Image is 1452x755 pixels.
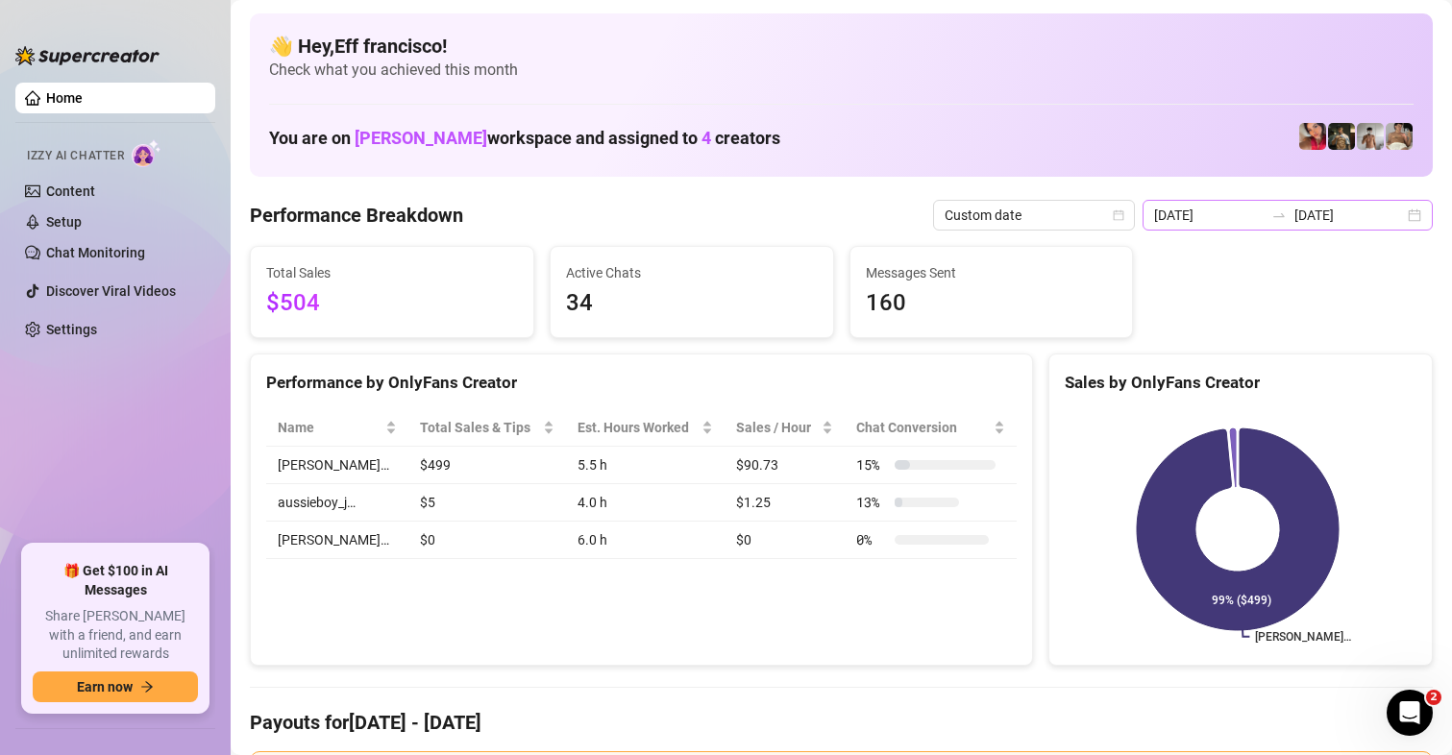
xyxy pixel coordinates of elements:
[250,202,463,229] h4: Performance Breakdown
[866,285,1118,322] span: 160
[725,484,845,522] td: $1.25
[725,409,845,447] th: Sales / Hour
[250,709,1433,736] h4: Payouts for [DATE] - [DATE]
[269,60,1414,81] span: Check what you achieved this month
[945,201,1123,230] span: Custom date
[269,128,780,149] h1: You are on workspace and assigned to creators
[1294,205,1404,226] input: End date
[269,33,1414,60] h4: 👋 Hey, Eff francisco !
[1387,690,1433,736] iframe: Intercom live chat
[420,417,539,438] span: Total Sales & Tips
[566,522,725,559] td: 6.0 h
[266,285,518,322] span: $504
[701,128,711,148] span: 4
[408,409,566,447] th: Total Sales & Tips
[266,522,408,559] td: [PERSON_NAME]…
[266,484,408,522] td: aussieboy_j…
[566,447,725,484] td: 5.5 h
[46,214,82,230] a: Setup
[132,139,161,167] img: AI Chatter
[1328,123,1355,150] img: Tony
[566,262,818,283] span: Active Chats
[266,262,518,283] span: Total Sales
[140,680,154,694] span: arrow-right
[408,484,566,522] td: $5
[1299,123,1326,150] img: Vanessa
[736,417,818,438] span: Sales / Hour
[266,409,408,447] th: Name
[266,370,1017,396] div: Performance by OnlyFans Creator
[46,90,83,106] a: Home
[1426,690,1441,705] span: 2
[27,147,124,165] span: Izzy AI Chatter
[1271,207,1287,223] span: to
[725,447,845,484] td: $90.73
[266,447,408,484] td: [PERSON_NAME]…
[15,46,160,65] img: logo-BBDzfeDw.svg
[33,562,198,599] span: 🎁 Get $100 in AI Messages
[578,417,698,438] div: Est. Hours Worked
[1357,123,1384,150] img: aussieboy_j
[355,128,487,148] span: [PERSON_NAME]
[77,679,133,694] span: Earn now
[1256,630,1352,644] text: [PERSON_NAME]…
[1065,370,1416,396] div: Sales by OnlyFans Creator
[1113,209,1124,221] span: calendar
[408,447,566,484] td: $499
[856,454,887,475] span: 15 %
[278,417,381,438] span: Name
[408,522,566,559] td: $0
[46,245,145,260] a: Chat Monitoring
[866,262,1118,283] span: Messages Sent
[845,409,1017,447] th: Chat Conversion
[33,607,198,664] span: Share [PERSON_NAME] with a friend, and earn unlimited rewards
[566,484,725,522] td: 4.0 h
[856,417,990,438] span: Chat Conversion
[46,322,97,337] a: Settings
[33,671,198,702] button: Earn nowarrow-right
[1154,205,1264,226] input: Start date
[1271,207,1287,223] span: swap-right
[46,183,95,199] a: Content
[1386,123,1413,150] img: Aussieboy_jfree
[725,522,845,559] td: $0
[856,529,887,550] span: 0 %
[566,285,818,322] span: 34
[856,492,887,513] span: 13 %
[46,283,176,299] a: Discover Viral Videos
